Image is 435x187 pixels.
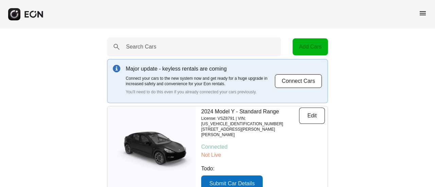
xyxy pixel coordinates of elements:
label: Search Cars [126,43,156,51]
p: Not Live [201,151,325,159]
p: You'll need to do this even if you already connected your cars previously. [126,89,275,95]
p: License: VSZ8791 | VIN: [US_VEHICLE_IDENTIFICATION_NUMBER] [201,116,299,127]
button: Edit [299,108,325,124]
p: 2024 Model Y - Standard Range [201,108,299,116]
img: info [113,65,120,72]
p: [STREET_ADDRESS][PERSON_NAME][PERSON_NAME] [201,127,299,137]
span: menu [419,9,427,17]
p: Connect your cars to the new system now and get ready for a huge upgrade in increased safety and ... [126,76,275,87]
p: Todo: [201,165,325,173]
p: Major update - keyless rentals are coming [126,65,275,73]
button: Connect Cars [275,74,322,88]
p: Connected [201,143,325,151]
img: car [107,128,196,172]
